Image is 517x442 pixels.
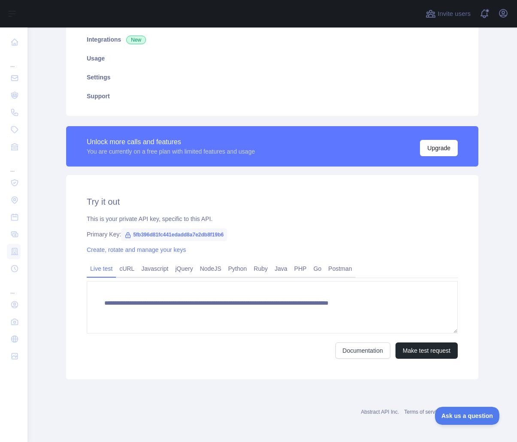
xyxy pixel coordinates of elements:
iframe: Toggle Customer Support [435,407,500,425]
a: Java [271,262,291,275]
a: Python [225,262,250,275]
div: ... [7,156,21,173]
a: Ruby [250,262,271,275]
a: cURL [116,262,138,275]
div: You are currently on a free plan with limited features and usage [87,147,255,156]
span: New [126,36,146,44]
a: Terms of service [404,409,441,415]
a: Live test [87,262,116,275]
a: Documentation [335,342,390,359]
span: 5fb396d81fc441edadd8a7e2db8f19b6 [121,228,227,241]
div: ... [7,278,21,295]
a: Postman [325,262,356,275]
a: Abstract API Inc. [361,409,399,415]
button: Upgrade [420,140,458,156]
a: Create, rotate and manage your keys [87,246,186,253]
span: Invite users [438,9,471,19]
a: Integrations New [76,30,468,49]
a: NodeJS [196,262,225,275]
button: Make test request [395,342,458,359]
a: Go [310,262,325,275]
div: This is your private API key, specific to this API. [87,215,458,223]
div: Primary Key: [87,230,458,239]
a: jQuery [172,262,196,275]
a: PHP [291,262,310,275]
a: Settings [76,68,468,87]
a: Javascript [138,262,172,275]
a: Support [76,87,468,106]
a: Usage [76,49,468,68]
button: Invite users [424,7,472,21]
div: Unlock more calls and features [87,137,255,147]
h2: Try it out [87,196,458,208]
div: ... [7,51,21,69]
